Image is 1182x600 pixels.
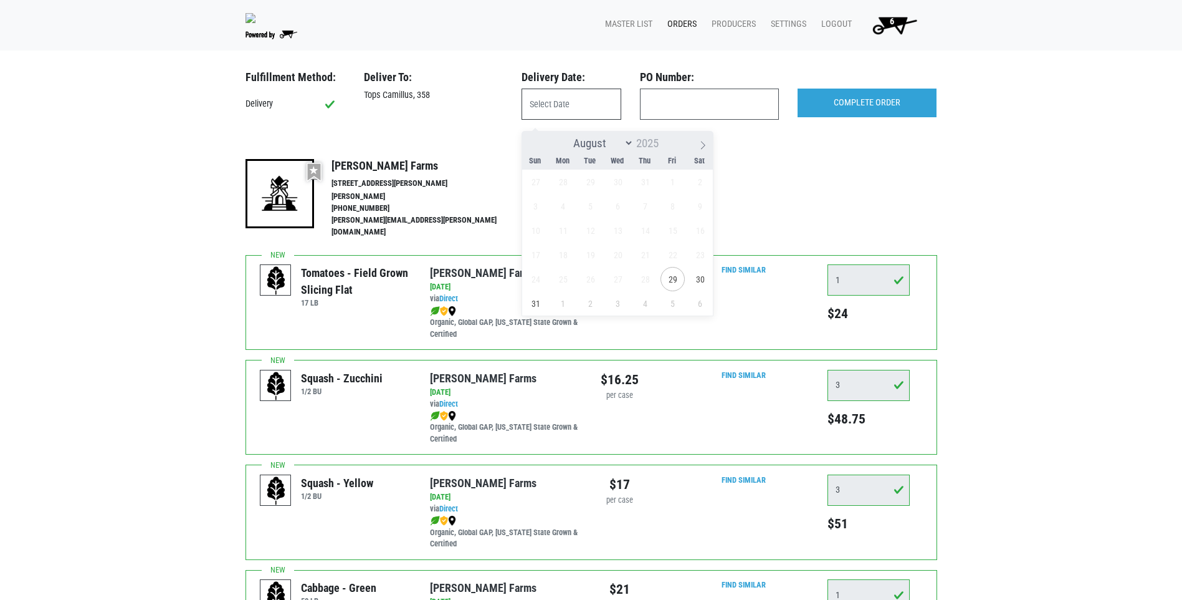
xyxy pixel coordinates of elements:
[523,170,548,194] span: July 27, 2025
[890,16,894,27] span: 6
[245,70,345,84] h3: Fulfillment Method:
[604,157,631,165] span: Wed
[301,298,411,307] h6: 17 LB
[827,264,910,296] input: Qty
[722,475,766,485] a: Find Similar
[430,411,440,421] img: leaf-e5c59151409436ccce96b2ca1b28e03c.png
[301,370,383,387] div: Squash - Zucchini
[578,291,603,316] span: September 2, 2025
[660,194,685,218] span: August 8, 2025
[522,157,549,165] span: Sun
[606,243,630,267] span: August 20, 2025
[595,12,657,36] a: Master List
[551,243,575,267] span: August 18, 2025
[631,157,659,165] span: Thu
[578,267,603,291] span: August 26, 2025
[448,411,456,421] img: map_marker-0e94453035b3232a4d21701695807de9.png
[430,306,440,316] img: leaf-e5c59151409436ccce96b2ca1b28e03c.png
[688,218,712,243] span: August 16, 2025
[827,306,910,322] h5: $24
[448,306,456,316] img: map_marker-0e94453035b3232a4d21701695807de9.png
[439,399,458,409] a: Direct
[430,516,440,526] img: leaf-e5c59151409436ccce96b2ca1b28e03c.png
[301,579,376,596] div: Cabbage - Green
[245,13,255,23] img: 279edf242af8f9d49a69d9d2afa010fb.png
[439,294,458,303] a: Direct
[761,12,811,36] a: Settings
[578,218,603,243] span: August 12, 2025
[722,580,766,589] a: Find Similar
[430,515,581,551] div: Organic, Global GAP, [US_STATE] State Grown & Certified
[260,265,292,296] img: placeholder-variety-43d6402dacf2d531de610a020419775a.svg
[523,218,548,243] span: August 10, 2025
[688,194,712,218] span: August 9, 2025
[523,194,548,218] span: August 3, 2025
[260,475,292,506] img: placeholder-variety-43d6402dacf2d531de610a020419775a.svg
[301,387,383,396] h6: 1/2 BU
[633,194,657,218] span: August 7, 2025
[430,387,581,399] div: [DATE]
[660,291,685,316] span: September 5, 2025
[688,267,712,291] span: August 30, 2025
[606,194,630,218] span: August 6, 2025
[606,267,630,291] span: August 27, 2025
[601,475,639,495] div: $17
[523,291,548,316] span: August 31, 2025
[827,475,910,506] input: Qty
[827,370,910,401] input: Qty
[551,267,575,291] span: August 25, 2025
[549,157,576,165] span: Mon
[722,265,766,274] a: Find Similar
[857,12,927,37] a: 6
[430,399,581,410] div: via
[440,411,448,421] img: safety-e55c860ca8c00a9c171001a62a92dabd.png
[331,215,523,238] li: [PERSON_NAME][EMAIL_ADDRESS][PERSON_NAME][DOMAIN_NAME]
[811,12,857,36] a: Logout
[260,370,292,402] img: placeholder-variety-43d6402dacf2d531de610a020419775a.svg
[551,170,575,194] span: July 28, 2025
[633,218,657,243] span: August 14, 2025
[633,291,657,316] span: September 4, 2025
[430,372,536,385] a: [PERSON_NAME] Farms
[606,291,630,316] span: September 3, 2025
[245,31,297,39] img: Powered by Big Wheelbarrow
[331,178,523,190] li: [STREET_ADDRESS][PERSON_NAME]
[827,411,910,427] h5: $48.75
[301,491,373,501] h6: 1/2 BU
[301,475,373,491] div: Squash - Yellow
[867,12,922,37] img: Cart
[522,89,621,120] input: Select Date
[601,370,639,390] div: $16.25
[722,370,766,380] a: Find Similar
[522,70,621,84] h3: Delivery Date:
[430,491,581,503] div: [DATE]
[578,194,603,218] span: August 5, 2025
[430,266,536,279] a: [PERSON_NAME] Farms
[430,410,581,445] div: Organic, Global GAP, [US_STATE] State Grown & Certified
[523,267,548,291] span: August 24, 2025
[364,70,503,84] h3: Deliver To:
[660,170,685,194] span: August 1, 2025
[660,267,685,291] span: August 29, 2025
[523,243,548,267] span: August 17, 2025
[355,89,512,102] div: Tops Camillus, 358
[331,203,523,215] li: [PHONE_NUMBER]
[551,291,575,316] span: September 1, 2025
[657,12,702,36] a: Orders
[660,218,685,243] span: August 15, 2025
[640,70,779,84] h3: PO Number:
[659,157,686,165] span: Fri
[331,159,523,173] h4: [PERSON_NAME] Farms
[601,390,639,402] div: per case
[551,194,575,218] span: August 4, 2025
[430,503,581,515] div: via
[430,477,536,490] a: [PERSON_NAME] Farms
[245,159,314,228] img: 19-7441ae2ccb79c876ff41c34f3bd0da69.png
[430,581,536,594] a: [PERSON_NAME] Farms
[606,218,630,243] span: August 13, 2025
[688,291,712,316] span: September 6, 2025
[702,12,761,36] a: Producers
[576,157,604,165] span: Tue
[440,306,448,316] img: safety-e55c860ca8c00a9c171001a62a92dabd.png
[633,243,657,267] span: August 21, 2025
